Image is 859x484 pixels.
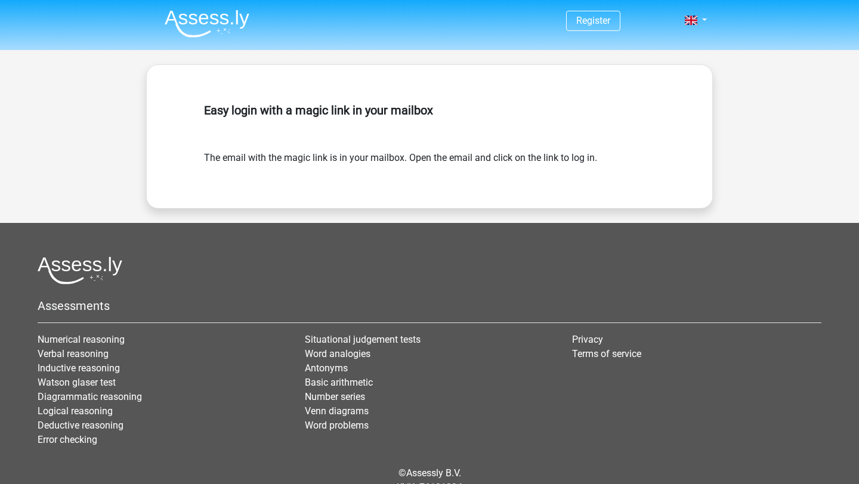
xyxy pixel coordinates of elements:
[38,391,142,402] a: Diagrammatic reasoning
[576,15,610,26] a: Register
[305,334,421,345] a: Situational judgement tests
[305,362,348,374] a: Antonyms
[38,405,113,417] a: Logical reasoning
[305,348,370,359] a: Word analogies
[38,348,109,359] a: Verbal reasoning
[305,405,369,417] a: Venn diagrams
[38,377,116,388] a: Watson glaser test
[204,151,655,165] form: The email with the magic link is in your mailbox. Open the email and click on the link to log in.
[204,103,655,117] h5: Easy login with a magic link in your mailbox
[38,334,125,345] a: Numerical reasoning
[305,391,365,402] a: Number series
[38,420,123,431] a: Deductive reasoning
[38,256,122,284] img: Assessly logo
[38,434,97,445] a: Error checking
[165,10,249,38] img: Assessly
[572,334,603,345] a: Privacy
[572,348,641,359] a: Terms of service
[38,362,120,374] a: Inductive reasoning
[406,467,461,479] a: Assessly B.V.
[38,299,821,313] h5: Assessments
[305,420,369,431] a: Word problems
[305,377,373,388] a: Basic arithmetic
